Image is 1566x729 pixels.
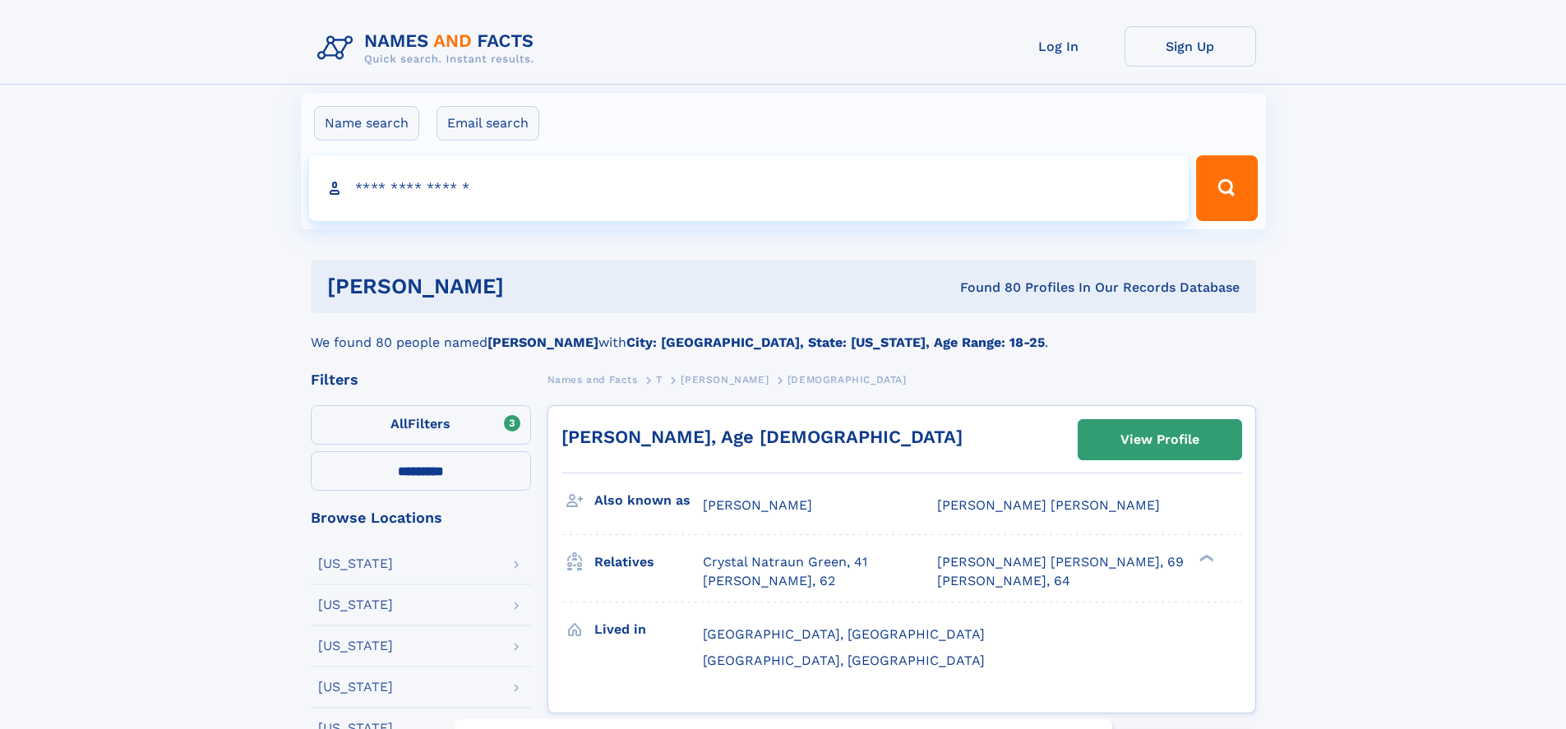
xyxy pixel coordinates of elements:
div: View Profile [1120,421,1199,459]
div: [US_STATE] [318,681,393,694]
label: Email search [437,106,539,141]
span: All [390,416,408,431]
div: [US_STATE] [318,557,393,570]
div: Found 80 Profiles In Our Records Database [732,279,1240,297]
b: [PERSON_NAME] [487,335,598,350]
a: T [656,369,663,390]
h3: Also known as [594,487,703,514]
b: City: [GEOGRAPHIC_DATA], State: [US_STATE], Age Range: 18-25 [626,335,1045,350]
div: Browse Locations [311,510,531,525]
label: Name search [314,106,419,141]
a: [PERSON_NAME], Age [DEMOGRAPHIC_DATA] [561,427,963,447]
span: [PERSON_NAME] [681,374,769,385]
a: Sign Up [1125,26,1256,67]
div: ❯ [1195,553,1215,564]
a: [PERSON_NAME] [681,369,769,390]
a: [PERSON_NAME] [PERSON_NAME], 69 [937,553,1184,571]
a: Names and Facts [547,369,638,390]
h3: Lived in [594,616,703,644]
button: Search Button [1196,155,1257,221]
a: [PERSON_NAME], 62 [703,572,835,590]
input: search input [309,155,1190,221]
img: Logo Names and Facts [311,26,547,71]
a: [PERSON_NAME], 64 [937,572,1070,590]
div: [US_STATE] [318,598,393,611]
span: T [656,374,663,385]
div: We found 80 people named with . [311,313,1256,353]
div: [US_STATE] [318,639,393,653]
span: [PERSON_NAME] [703,497,812,513]
span: [GEOGRAPHIC_DATA], [GEOGRAPHIC_DATA] [703,653,985,668]
span: [DEMOGRAPHIC_DATA] [788,374,907,385]
h3: Relatives [594,548,703,576]
a: Crystal Natraun Green, 41 [703,553,867,571]
span: [GEOGRAPHIC_DATA], [GEOGRAPHIC_DATA] [703,626,985,642]
h1: [PERSON_NAME] [327,276,732,297]
label: Filters [311,405,531,445]
div: Filters [311,372,531,387]
a: View Profile [1079,420,1241,459]
span: [PERSON_NAME] [PERSON_NAME] [937,497,1160,513]
a: Log In [993,26,1125,67]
